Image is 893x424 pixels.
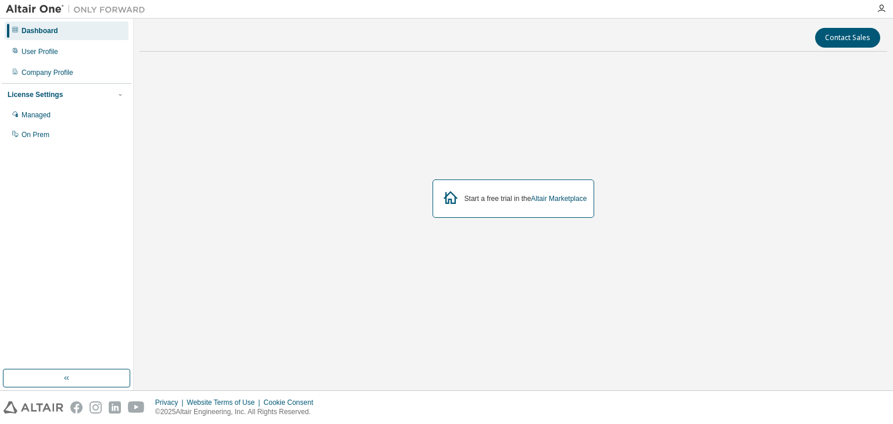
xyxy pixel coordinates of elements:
[90,401,102,414] img: instagram.svg
[155,398,187,407] div: Privacy
[3,401,63,414] img: altair_logo.svg
[815,28,880,48] button: Contact Sales
[22,26,58,35] div: Dashboard
[22,47,58,56] div: User Profile
[465,194,587,203] div: Start a free trial in the
[263,398,320,407] div: Cookie Consent
[128,401,145,414] img: youtube.svg
[531,195,587,203] a: Altair Marketplace
[6,3,151,15] img: Altair One
[22,110,51,120] div: Managed
[187,398,263,407] div: Website Terms of Use
[22,130,49,139] div: On Prem
[22,68,73,77] div: Company Profile
[70,401,83,414] img: facebook.svg
[155,407,320,417] p: © 2025 Altair Engineering, Inc. All Rights Reserved.
[109,401,121,414] img: linkedin.svg
[8,90,63,99] div: License Settings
